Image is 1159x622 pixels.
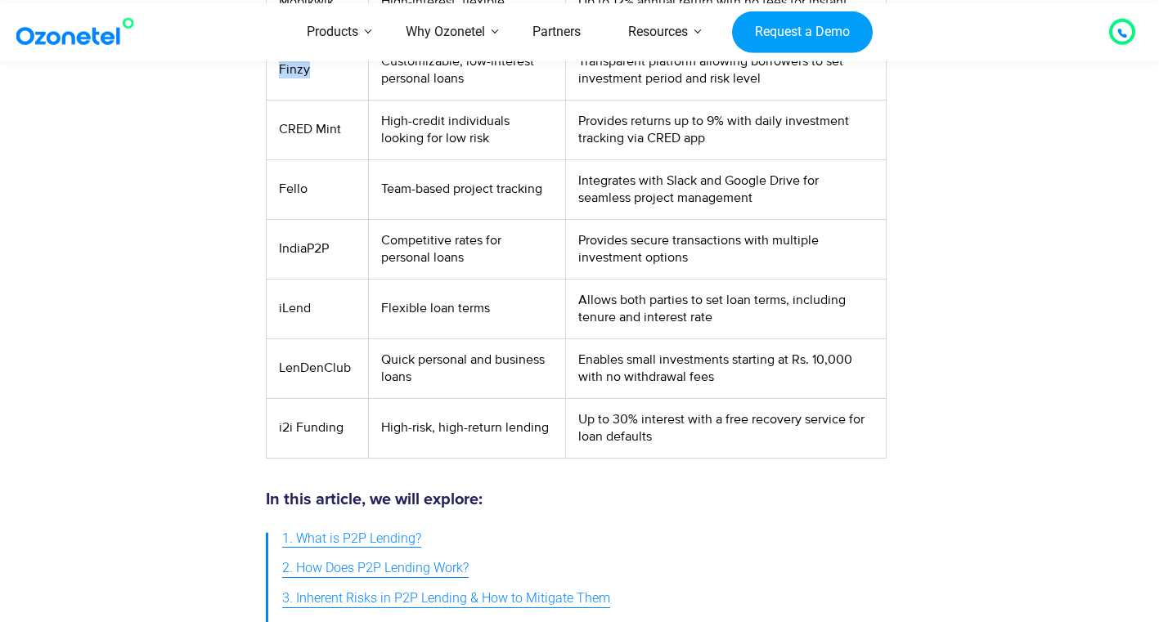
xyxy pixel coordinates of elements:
[282,587,610,611] span: 3. Inherent Risks in P2P Lending & How to Mitigate Them
[266,100,368,159] td: CRED Mint
[266,398,368,458] td: i2i Funding
[283,3,382,61] a: Products
[282,524,421,554] a: 1. What is P2P Lending?
[369,100,566,159] td: High-credit individuals looking for low risk
[566,279,886,338] td: Allows both parties to set loan terms, including tenure and interest rate
[566,398,886,458] td: Up to 30% interest with a free recovery service for loan defaults
[266,219,368,279] td: IndiaP2P
[732,11,872,53] a: Request a Demo
[509,3,604,61] a: Partners
[566,100,886,159] td: Provides returns up to 9% with daily investment tracking via CRED app
[566,159,886,219] td: Integrates with Slack and Google Drive for seamless project management
[266,491,887,508] h5: In this article, we will explore:
[369,338,566,398] td: Quick personal and business loans
[369,279,566,338] td: Flexible loan terms
[382,3,509,61] a: Why Ozonetel
[566,219,886,279] td: Provides secure transactions with multiple investment options
[282,553,469,584] a: 2. How Does P2P Lending Work?
[566,338,886,398] td: Enables small investments starting at Rs. 10,000 with no withdrawal fees
[369,219,566,279] td: Competitive rates for personal loans
[266,40,368,100] td: Finzy
[266,159,368,219] td: Fello
[266,279,368,338] td: iLend
[566,40,886,100] td: Transparent platform allowing borrowers to set investment period and risk level
[282,557,469,580] span: 2. How Does P2P Lending Work?
[604,3,712,61] a: Resources
[369,40,566,100] td: Customizable, low-interest personal loans
[282,584,610,614] a: 3. Inherent Risks in P2P Lending & How to Mitigate Them
[369,159,566,219] td: Team-based project tracking
[369,398,566,458] td: High-risk, high-return lending
[266,338,368,398] td: LenDenClub
[282,527,421,551] span: 1. What is P2P Lending?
